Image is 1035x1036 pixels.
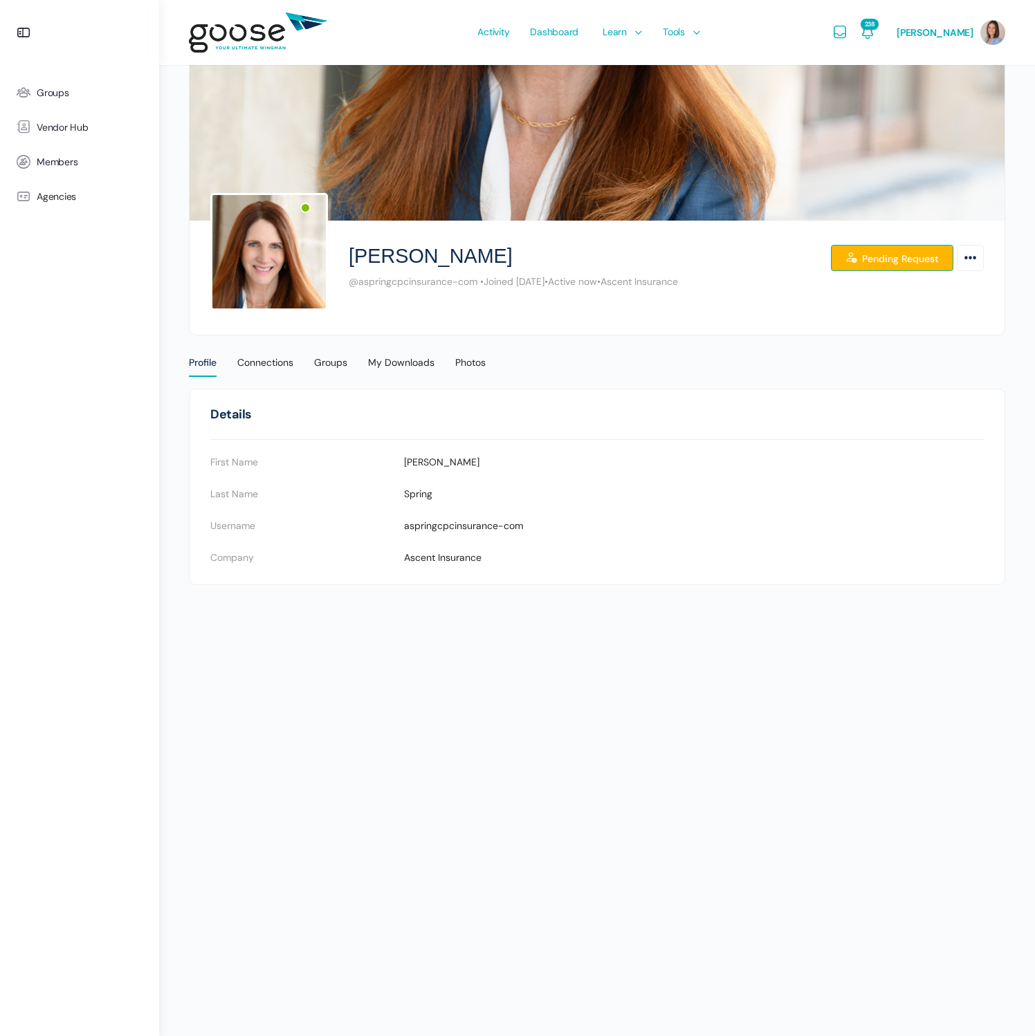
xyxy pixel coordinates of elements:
[404,485,984,502] p: Spring
[455,339,486,374] a: Photos
[210,454,404,485] td: First Name
[7,179,152,214] a: Agencies
[597,275,601,288] span: •
[725,863,1035,1036] iframe: Chat Widget
[37,122,89,133] span: Vendor Hub
[368,356,434,377] div: My Downloads
[455,356,486,377] div: Photos
[404,454,984,470] p: [PERSON_NAME]
[7,110,152,145] a: Vendor Hub
[37,87,69,99] span: Groups
[314,339,347,374] a: Groups
[861,19,879,30] span: 238
[37,191,76,203] span: Agencies
[957,245,984,271] a: More Options
[831,245,953,271] a: Pending Request
[189,339,1005,373] nav: Primary menu
[7,75,152,110] a: Groups
[404,517,984,534] p: aspringcpcinsurance-com
[544,275,548,288] span: •
[897,26,973,39] span: [PERSON_NAME]
[349,275,477,288] span: @aspringcpcinsurance-com
[237,356,293,377] div: Connections
[349,275,826,288] div: Joined [DATE] Active now Ascent Insurance
[210,485,404,517] td: Last Name
[314,356,347,377] div: Groups
[210,403,252,425] h1: Details
[189,356,217,377] div: Profile
[210,549,404,581] td: Company
[237,339,293,374] a: Connections
[189,339,217,373] a: Profile
[210,517,404,549] td: Username
[7,145,152,179] a: Members
[368,339,434,374] a: My Downloads
[404,549,984,566] p: Ascent Insurance
[480,275,484,288] span: •
[210,193,328,311] img: Profile photo of Amy Spring
[349,241,513,271] h2: [PERSON_NAME]
[37,156,77,168] span: Members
